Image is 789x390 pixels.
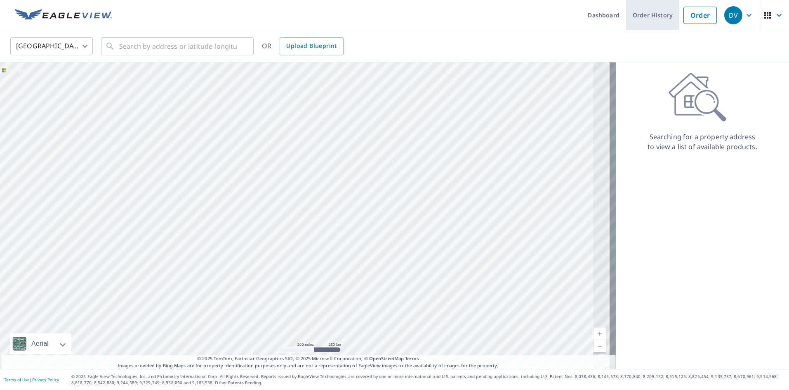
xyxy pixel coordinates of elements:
a: Terms of Use [4,377,30,383]
span: © 2025 TomTom, Earthstar Geographics SIO, © 2025 Microsoft Corporation, © [197,355,419,362]
p: Searching for a property address to view a list of available products. [647,132,758,152]
a: Current Level 5, Zoom In [594,328,606,340]
a: Terms [405,355,419,361]
div: DV [724,6,742,24]
div: Aerial [29,333,51,354]
img: EV Logo [15,9,112,21]
p: © 2025 Eagle View Technologies, Inc. and Pictometry International Corp. All Rights Reserved. Repo... [71,373,785,386]
span: Upload Blueprint [286,41,337,51]
a: Current Level 5, Zoom Out [594,340,606,352]
div: [GEOGRAPHIC_DATA] [10,35,93,58]
a: Privacy Policy [32,377,59,383]
div: OR [262,37,344,55]
a: Upload Blueprint [280,37,343,55]
a: OpenStreetMap [369,355,404,361]
a: Order [683,7,717,24]
input: Search by address or latitude-longitude [119,35,237,58]
div: Aerial [10,333,71,354]
p: | [4,377,59,382]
